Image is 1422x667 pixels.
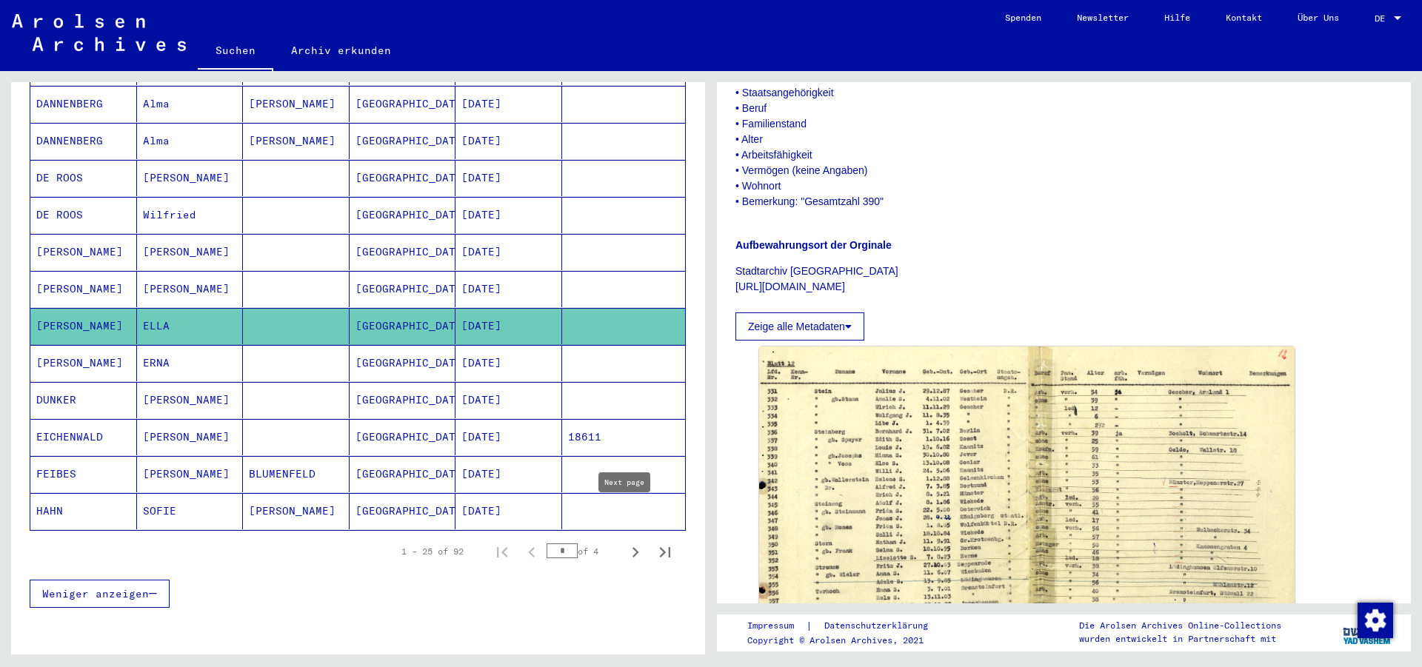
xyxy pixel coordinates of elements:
[137,382,244,418] mat-cell: [PERSON_NAME]
[455,456,562,492] mat-cell: [DATE]
[455,271,562,307] mat-cell: [DATE]
[137,197,244,233] mat-cell: Wilfried
[735,312,864,341] button: Zeige alle Metadaten
[455,123,562,159] mat-cell: [DATE]
[30,493,137,529] mat-cell: HAHN
[1340,614,1395,651] img: yv_logo.png
[12,14,186,51] img: Arolsen_neg.svg
[487,537,517,566] button: First page
[30,308,137,344] mat-cell: [PERSON_NAME]
[350,160,456,196] mat-cell: [GEOGRAPHIC_DATA]
[137,234,244,270] mat-cell: [PERSON_NAME]
[30,419,137,455] mat-cell: EICHENWALD
[350,345,456,381] mat-cell: [GEOGRAPHIC_DATA]
[30,382,137,418] mat-cell: DUNKER
[517,537,547,566] button: Previous page
[137,345,244,381] mat-cell: ERNA
[547,544,621,558] div: of 4
[455,419,562,455] mat-cell: [DATE]
[243,493,350,529] mat-cell: [PERSON_NAME]
[137,123,244,159] mat-cell: Alma
[137,419,244,455] mat-cell: [PERSON_NAME]
[243,86,350,122] mat-cell: [PERSON_NAME]
[455,493,562,529] mat-cell: [DATE]
[455,197,562,233] mat-cell: [DATE]
[1358,603,1393,638] img: Zustimmung ändern
[747,618,806,634] a: Impressum
[350,86,456,122] mat-cell: [GEOGRAPHIC_DATA]
[137,271,244,307] mat-cell: [PERSON_NAME]
[350,308,456,344] mat-cell: [GEOGRAPHIC_DATA]
[650,537,680,566] button: Last page
[30,86,137,122] mat-cell: DANNENBERG
[401,545,464,558] div: 1 – 25 of 92
[137,456,244,492] mat-cell: [PERSON_NAME]
[350,123,456,159] mat-cell: [GEOGRAPHIC_DATA]
[455,345,562,381] mat-cell: [DATE]
[350,493,456,529] mat-cell: [GEOGRAPHIC_DATA]
[735,239,892,251] b: Aufbewahrungsort der Orginale
[243,123,350,159] mat-cell: [PERSON_NAME]
[30,234,137,270] mat-cell: [PERSON_NAME]
[137,493,244,529] mat-cell: SOFIE
[350,271,456,307] mat-cell: [GEOGRAPHIC_DATA]
[455,160,562,196] mat-cell: [DATE]
[30,456,137,492] mat-cell: FEIBES
[735,264,1392,295] p: Stadtarchiv [GEOGRAPHIC_DATA] [URL][DOMAIN_NAME]
[1079,619,1281,632] p: Die Arolsen Archives Online-Collections
[621,537,650,566] button: Next page
[350,456,456,492] mat-cell: [GEOGRAPHIC_DATA]
[137,308,244,344] mat-cell: ELLA
[350,197,456,233] mat-cell: [GEOGRAPHIC_DATA]
[137,86,244,122] mat-cell: Alma
[455,234,562,270] mat-cell: [DATE]
[747,634,946,647] p: Copyright © Arolsen Archives, 2021
[30,345,137,381] mat-cell: [PERSON_NAME]
[137,160,244,196] mat-cell: [PERSON_NAME]
[350,234,456,270] mat-cell: [GEOGRAPHIC_DATA]
[350,382,456,418] mat-cell: [GEOGRAPHIC_DATA]
[1079,632,1281,646] p: wurden entwickelt in Partnerschaft mit
[812,618,946,634] a: Datenschutzerklärung
[562,419,686,455] mat-cell: 18611
[30,271,137,307] mat-cell: [PERSON_NAME]
[30,197,137,233] mat-cell: DE ROOS
[747,618,946,634] div: |
[273,33,409,68] a: Archiv erkunden
[455,308,562,344] mat-cell: [DATE]
[198,33,273,71] a: Suchen
[759,346,1295,635] img: 001.jpg
[1375,13,1391,24] span: DE
[30,580,170,608] button: Weniger anzeigen
[30,123,137,159] mat-cell: DANNENBERG
[455,382,562,418] mat-cell: [DATE]
[455,86,562,122] mat-cell: [DATE]
[243,456,350,492] mat-cell: BLUMENFELD
[30,160,137,196] mat-cell: DE ROOS
[42,587,149,600] span: Weniger anzeigen
[350,419,456,455] mat-cell: [GEOGRAPHIC_DATA]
